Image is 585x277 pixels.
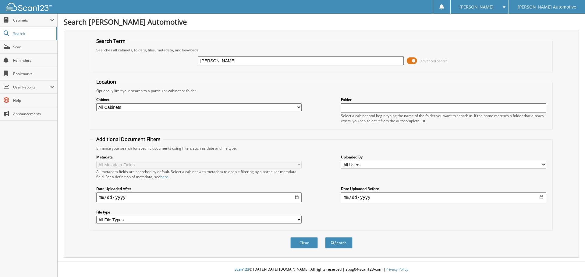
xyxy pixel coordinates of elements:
button: Search [325,237,353,248]
div: Select a cabinet and begin typing the name of the folder you want to search in. If the name match... [341,113,546,123]
button: Clear [290,237,318,248]
span: Bookmarks [13,71,54,76]
span: Scan [13,44,54,50]
h1: Search [PERSON_NAME] Automotive [64,17,579,27]
span: User Reports [13,85,50,90]
img: scan123-logo-white.svg [6,3,52,11]
div: © [DATE]-[DATE] [DOMAIN_NAME]. All rights reserved | appg04-scan123-com | [58,262,585,277]
label: File type [96,209,302,215]
a: here [160,174,168,179]
span: Help [13,98,54,103]
div: Searches all cabinets, folders, files, metadata, and keywords [93,47,550,53]
span: [PERSON_NAME] Automotive [518,5,576,9]
div: All metadata fields are searched by default. Select a cabinet with metadata to enable filtering b... [96,169,302,179]
label: Uploaded By [341,154,546,160]
label: Cabinet [96,97,302,102]
input: end [341,192,546,202]
label: Metadata [96,154,302,160]
span: Cabinets [13,18,50,23]
iframe: Chat Widget [555,248,585,277]
legend: Additional Document Filters [93,136,164,143]
div: Enhance your search for specific documents using filters such as date and file type. [93,146,550,151]
label: Folder [341,97,546,102]
label: Date Uploaded Before [341,186,546,191]
a: Privacy Policy [385,267,408,272]
span: Announcements [13,111,54,116]
span: Advanced Search [420,59,448,63]
legend: Location [93,78,119,85]
span: Search [13,31,53,36]
span: Reminders [13,58,54,63]
span: Scan123 [235,267,249,272]
span: [PERSON_NAME] [459,5,494,9]
input: start [96,192,302,202]
div: Optionally limit your search to a particular cabinet or folder [93,88,550,93]
legend: Search Term [93,38,129,44]
label: Date Uploaded After [96,186,302,191]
